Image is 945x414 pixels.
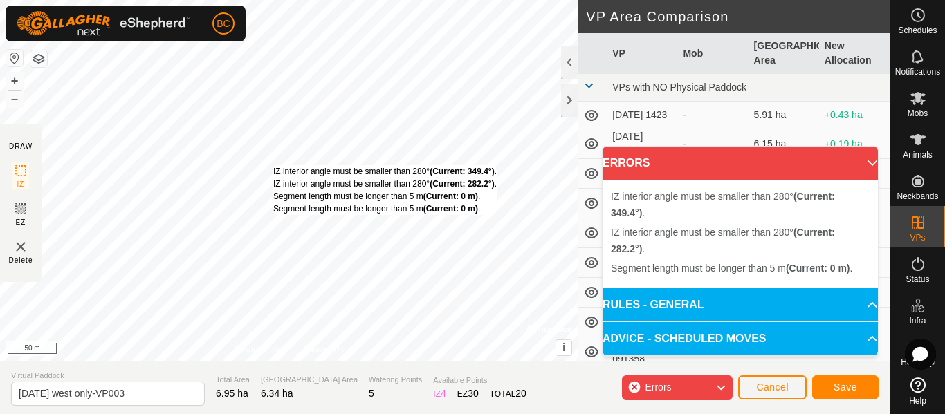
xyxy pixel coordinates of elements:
[273,165,497,215] div: IZ interior angle must be smaller than 280° . IZ interior angle must be smaller than 280° . Segme...
[603,288,878,321] p-accordion-header: RULES - GENERAL
[897,192,938,200] span: Neckbands
[895,68,940,76] span: Notifications
[756,382,789,393] span: Cancel
[457,386,479,401] div: EZ
[607,33,677,74] th: VP
[890,372,945,411] a: Help
[302,344,343,356] a: Contact Us
[812,375,879,399] button: Save
[423,204,478,214] b: (Current: 0 m)
[607,102,677,129] td: [DATE] 1423
[677,33,748,74] th: Mob
[738,375,807,399] button: Cancel
[683,108,742,122] div: -
[6,50,23,66] button: Reset Map
[30,50,47,67] button: Map Layers
[611,227,835,254] span: IZ interior angle must be smaller than 280° .
[910,234,925,242] span: VPs
[441,388,446,399] span: 4
[603,330,766,347] span: ADVICE - SCHEDULED MOVES
[6,73,23,89] button: +
[909,317,926,325] span: Infra
[217,17,230,31] span: BC
[9,141,33,151] div: DRAW
[369,388,374,399] span: 5
[430,179,495,189] b: (Current: 282.2°)
[562,341,565,353] span: i
[12,238,29,255] img: VP
[17,179,25,189] span: IZ
[490,386,526,401] div: TOTAL
[17,11,190,36] img: Gallagher Logo
[908,109,928,117] span: Mobs
[603,322,878,355] p-accordion-header: ADVICE - SCHEDULED MOVES
[556,340,571,355] button: i
[906,275,929,283] span: Status
[433,386,446,401] div: IZ
[611,191,835,218] span: IZ interior angle must be smaller than 280° .
[6,91,23,107] button: –
[16,217,26,227] span: EZ
[834,382,857,393] span: Save
[749,102,819,129] td: 5.91 ha
[898,26,937,35] span: Schedules
[433,375,526,386] span: Available Points
[603,180,878,288] p-accordion-content: ERRORS
[430,167,495,176] b: (Current: 349.4°)
[611,263,852,274] span: Segment length must be longer than 5 m .
[683,137,742,151] div: -
[216,374,250,386] span: Total Area
[515,388,526,399] span: 20
[261,388,293,399] span: 6.34 ha
[819,102,890,129] td: +0.43 ha
[645,382,671,393] span: Errors
[603,155,650,171] span: ERRORS
[612,82,746,93] span: VPs with NO Physical Paddock
[903,151,933,159] span: Animals
[749,33,819,74] th: [GEOGRAPHIC_DATA] Area
[369,374,422,386] span: Watering Points
[235,344,286,356] a: Privacy Policy
[786,263,850,274] b: (Current: 0 m)
[423,191,478,201] b: (Current: 0 m)
[603,147,878,180] p-accordion-header: ERRORS
[901,358,935,366] span: Heatmap
[819,129,890,159] td: +0.19 ha
[261,374,358,386] span: [GEOGRAPHIC_DATA] Area
[749,129,819,159] td: 6.15 ha
[607,129,677,159] td: [DATE] 171540
[909,397,926,405] span: Help
[468,388,479,399] span: 30
[586,8,890,25] h2: VP Area Comparison
[9,255,33,265] span: Delete
[216,388,248,399] span: 6.95 ha
[603,297,704,313] span: RULES - GENERAL
[11,370,205,382] span: Virtual Paddock
[819,33,890,74] th: New Allocation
